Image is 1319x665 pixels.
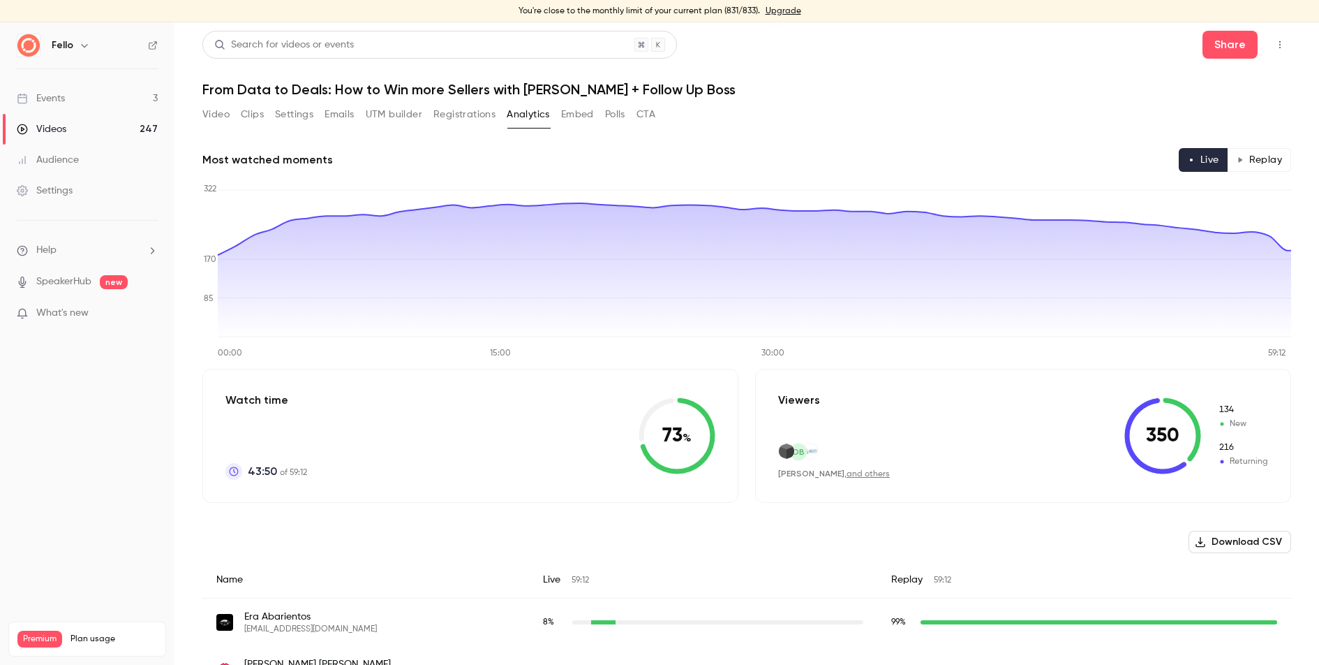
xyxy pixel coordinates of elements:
[218,349,242,358] tspan: 00:00
[605,103,625,126] button: Polls
[244,610,377,624] span: Era Abarientos
[779,444,794,459] img: truenorthsocal.com
[225,392,307,409] p: Watch time
[529,562,877,599] div: Live
[793,446,805,458] span: DB
[1218,404,1268,416] span: New
[204,295,214,303] tspan: 85
[891,616,914,629] span: Replay watch time
[1218,441,1268,454] span: Returning
[507,103,550,126] button: Analytics
[1269,34,1291,56] button: Top Bar Actions
[847,470,890,478] a: and others
[572,576,589,585] span: 59:12
[202,103,230,126] button: Video
[52,38,73,52] h6: Fello
[891,618,906,627] span: 99 %
[17,184,73,198] div: Settings
[1202,31,1258,59] button: Share
[36,243,57,258] span: Help
[17,34,40,57] img: Fello
[1218,418,1268,430] span: New
[17,153,79,167] div: Audience
[214,38,354,52] div: Search for videos or events
[204,256,216,264] tspan: 170
[17,122,66,136] div: Videos
[561,103,594,126] button: Embed
[36,306,89,321] span: What's new
[17,631,62,648] span: Premium
[241,103,264,126] button: Clips
[17,243,158,258] li: help-dropdown-opener
[778,468,890,480] div: ,
[803,448,818,455] img: lmrealtym.com
[761,349,784,358] tspan: 30:00
[778,392,820,409] p: Viewers
[1179,148,1228,172] button: Live
[141,307,158,320] iframe: Noticeable Trigger
[636,103,655,126] button: CTA
[1228,148,1291,172] button: Replay
[433,103,495,126] button: Registrations
[366,103,422,126] button: UTM builder
[778,469,844,478] span: [PERSON_NAME]
[877,562,1291,599] div: Replay
[202,81,1291,98] h1: From Data to Deals: How to Win more Sellers with [PERSON_NAME] + Follow Up Boss
[1268,349,1286,358] tspan: 59:12
[490,349,511,358] tspan: 15:00
[934,576,951,585] span: 59:12
[543,616,565,629] span: Live watch time
[100,275,128,289] span: new
[202,152,333,168] h2: Most watched moments
[248,463,307,480] p: of 59:12
[216,614,233,631] img: soldbycarin.com
[766,6,801,17] a: Upgrade
[1188,531,1291,553] button: Download CSV
[36,275,91,289] a: SpeakerHub
[204,185,216,193] tspan: 322
[70,634,157,645] span: Plan usage
[202,599,1291,647] div: era@soldbycarin.com
[325,103,354,126] button: Emails
[17,92,65,105] div: Events
[248,463,277,480] span: 43:50
[275,103,313,126] button: Settings
[543,618,554,627] span: 8 %
[244,624,377,635] span: [EMAIL_ADDRESS][DOMAIN_NAME]
[202,562,529,599] div: Name
[1218,455,1268,468] span: Returning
